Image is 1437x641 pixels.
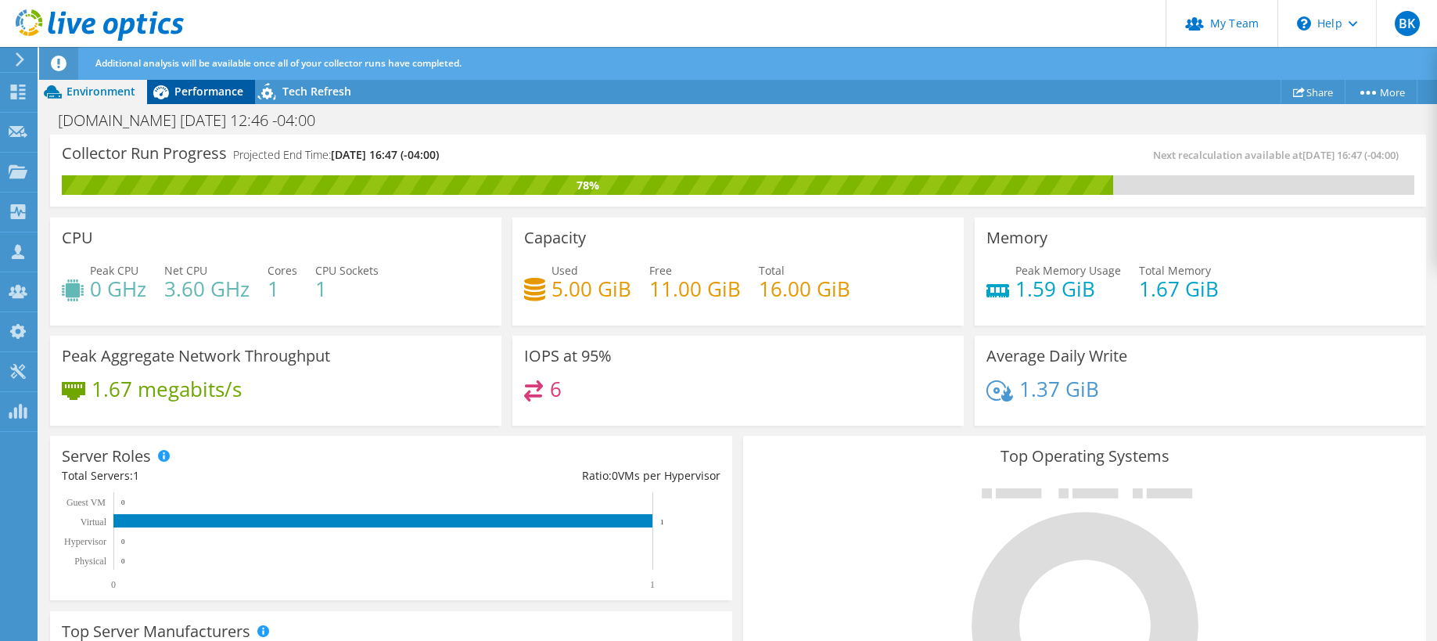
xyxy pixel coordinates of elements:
[164,280,250,297] h4: 3.60 GHz
[74,556,106,567] text: Physical
[986,229,1047,247] h3: Memory
[133,468,139,483] span: 1
[1302,148,1399,162] span: [DATE] 16:47 (-04:00)
[660,518,664,526] text: 1
[1019,380,1099,398] h4: 1.37 GiB
[66,84,135,99] span: Environment
[331,147,439,162] span: [DATE] 16:47 (-04:00)
[1281,80,1345,104] a: Share
[233,146,439,164] h4: Projected End Time:
[391,467,720,484] div: Ratio: VMs per Hypervisor
[64,536,106,547] text: Hypervisor
[1015,280,1121,297] h4: 1.59 GiB
[759,280,850,297] h4: 16.00 GiB
[759,263,785,278] span: Total
[121,557,125,565] text: 0
[1139,280,1219,297] h4: 1.67 GiB
[282,84,351,99] span: Tech Refresh
[268,263,297,278] span: Cores
[90,280,146,297] h4: 0 GHz
[121,538,125,546] text: 0
[1395,11,1420,36] span: BK
[1015,263,1121,278] span: Peak Memory Usage
[1139,263,1211,278] span: Total Memory
[81,517,107,528] text: Virtual
[649,280,741,297] h4: 11.00 GiB
[612,468,618,483] span: 0
[51,112,339,129] h1: [DOMAIN_NAME] [DATE] 12:46 -04:00
[90,263,138,278] span: Peak CPU
[551,263,578,278] span: Used
[62,467,391,484] div: Total Servers:
[164,263,207,278] span: Net CPU
[1297,16,1311,31] svg: \n
[315,263,379,278] span: CPU Sockets
[66,497,106,508] text: Guest VM
[315,280,379,297] h4: 1
[1345,80,1417,104] a: More
[524,229,586,247] h3: Capacity
[95,56,462,70] span: Additional analysis will be available once all of your collector runs have completed.
[524,348,612,365] h3: IOPS at 95%
[1153,148,1406,162] span: Next recalculation available at
[121,499,125,506] text: 0
[92,380,242,398] h4: 1.67 megabits/s
[111,579,116,590] text: 0
[755,448,1414,465] h3: Top Operating Systems
[551,280,631,297] h4: 5.00 GiB
[649,263,672,278] span: Free
[268,280,297,297] h4: 1
[174,84,243,99] span: Performance
[550,380,562,398] h4: 6
[62,348,330,365] h3: Peak Aggregate Network Throughput
[650,579,655,590] text: 1
[62,229,93,247] h3: CPU
[62,177,1113,194] div: 78%
[62,448,151,465] h3: Server Roles
[986,348,1127,365] h3: Average Daily Write
[62,623,250,640] h3: Top Server Manufacturers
